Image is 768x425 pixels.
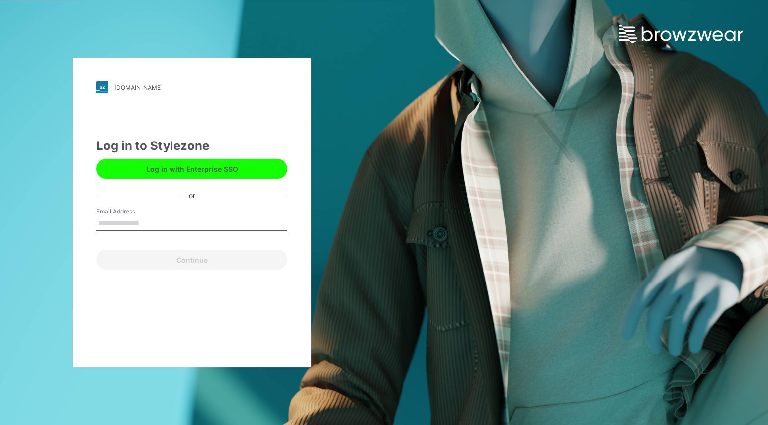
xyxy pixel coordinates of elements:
div: or [181,190,203,200]
a: [DOMAIN_NAME] [96,81,287,93]
label: Email Address [96,207,166,216]
button: Log in with Enterprise SSO [96,159,287,179]
div: [DOMAIN_NAME] [114,84,163,91]
img: browzwear-logo.e42bd6dac1945053ebaf764b6aa21510.svg [619,25,743,43]
div: Log in to Stylezone [96,137,287,155]
img: stylezone-logo.562084cfcfab977791bfbf7441f1a819.svg [96,81,108,93]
